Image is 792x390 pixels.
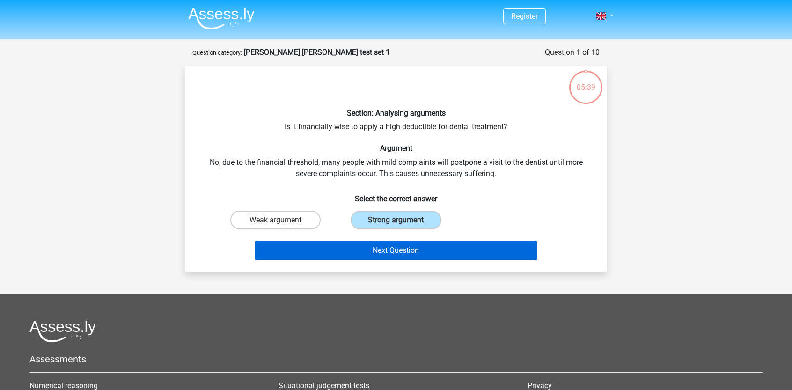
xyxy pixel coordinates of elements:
img: Assessly [188,7,255,29]
small: Question category: [192,49,242,56]
a: Situational judgement tests [279,381,369,390]
div: Question 1 of 10 [545,47,600,58]
strong: [PERSON_NAME] [PERSON_NAME] test set 1 [244,48,390,57]
img: Assessly logo [29,320,96,342]
label: Strong argument [351,211,441,229]
a: Register [511,12,538,21]
h6: Argument [200,144,592,153]
div: Is it financially wise to apply a high deductible for dental treatment? No, due to the financial ... [189,73,603,264]
a: Numerical reasoning [29,381,98,390]
button: Next Question [255,241,538,260]
h6: Select the correct answer [200,187,592,203]
h5: Assessments [29,353,763,365]
label: Weak argument [230,211,321,229]
h6: Section: Analysing arguments [200,109,592,118]
a: Privacy [528,381,552,390]
div: 05:39 [568,70,603,93]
